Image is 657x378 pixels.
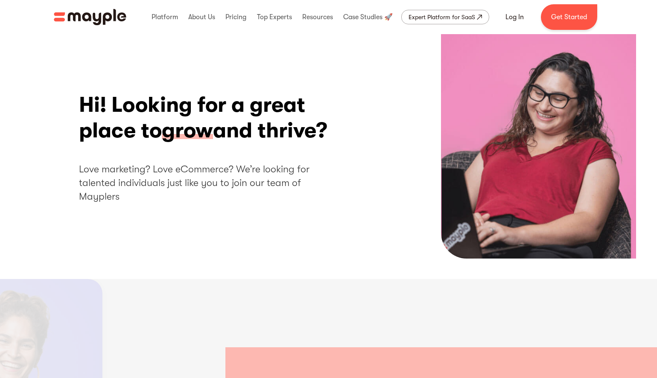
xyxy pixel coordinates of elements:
[441,34,636,259] img: Hi! Looking for a great place to grow and thrive?
[54,9,126,25] a: home
[79,92,339,143] h1: Hi! Looking for a great place to and thrive?
[401,10,489,24] a: Expert Platform for SaaS
[300,3,335,31] div: Resources
[541,4,597,30] a: Get Started
[495,7,534,27] a: Log In
[409,12,475,22] div: Expert Platform for SaaS
[149,3,180,31] div: Platform
[186,3,217,31] div: About Us
[54,9,126,25] img: Mayple logo
[223,3,248,31] div: Pricing
[162,118,213,144] span: grow
[79,163,339,204] h2: Love marketing? Love eCommerce? We’re looking for talented individuals just like you to join our ...
[255,3,294,31] div: Top Experts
